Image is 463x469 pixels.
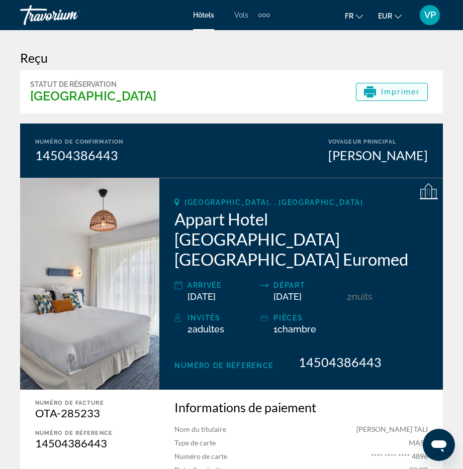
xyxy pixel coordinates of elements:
span: [DATE] [273,291,302,302]
div: Numéro de confirmation [35,139,123,145]
h3: [GEOGRAPHIC_DATA] [30,88,156,103]
span: Chambre [277,324,316,334]
div: Départ [273,279,341,291]
div: Voyageur principal [328,139,428,145]
span: MAST [409,438,428,447]
div: pièces [273,312,341,324]
div: Statut de réservation [30,80,156,88]
span: [PERSON_NAME] TALI [356,425,428,433]
span: fr [345,12,353,20]
span: Type de carte [174,438,216,447]
span: [DATE] [188,291,216,302]
button: Extra navigation items [258,7,270,23]
h2: Appart Hotel [GEOGRAPHIC_DATA] [GEOGRAPHIC_DATA] Euromed [174,209,428,269]
h3: Reçu [20,50,443,65]
span: VP [424,10,436,20]
div: [PERSON_NAME] [328,148,428,163]
span: [GEOGRAPHIC_DATA], , [GEOGRAPHIC_DATA] [184,198,363,206]
div: Numéro de facture [35,400,139,406]
span: EUR [378,12,392,20]
span: 1 [273,324,316,334]
div: 14504386443 [35,148,123,163]
h3: Informations de paiement [174,400,428,415]
span: Numéro de réference [174,362,273,370]
a: Travorium [20,2,121,28]
a: Hôtels [193,11,214,19]
div: Arrivée [188,279,255,291]
span: Numéro de carte [174,452,227,460]
span: Nom du titulaire [174,425,226,433]
span: 14504386443 [299,355,382,370]
div: OTA-285233 [35,406,139,420]
span: Imprimer [381,88,420,96]
span: 2 [188,324,224,334]
div: 14504386443 [35,436,139,450]
button: Change language [345,9,363,23]
img: Appart Hotel Odalys City Marseille Centre Euromed [20,178,159,390]
a: Vols [234,11,248,19]
button: User Menu [417,5,443,26]
span: nuits [352,291,373,302]
span: Adultes [193,324,224,334]
div: Invités [188,312,255,324]
div: Numéro de réference [35,430,139,436]
span: 2 [347,291,352,302]
button: Imprimer [356,83,428,101]
iframe: Bouton de lancement de la fenêtre de messagerie [423,429,455,461]
button: Change currency [378,9,402,23]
